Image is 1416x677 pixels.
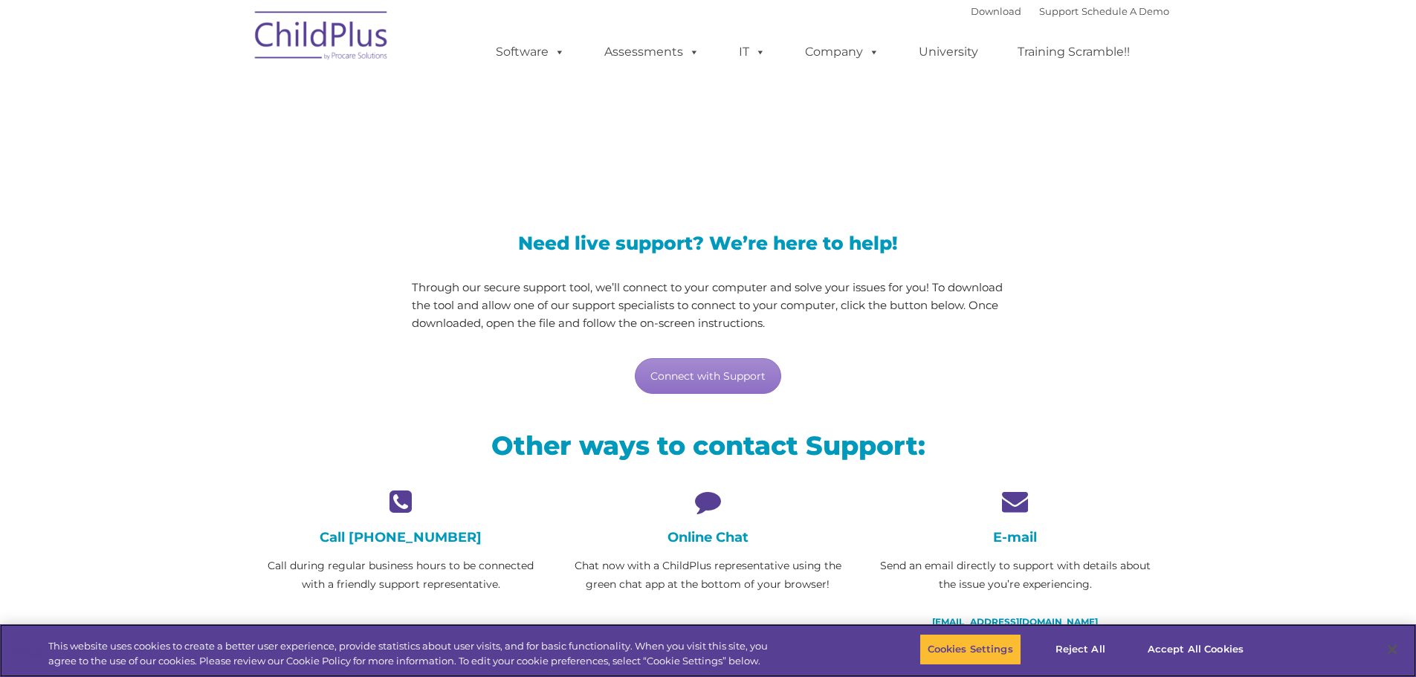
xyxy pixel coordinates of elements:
span: LiveSupport with SplashTop [259,107,815,152]
p: Chat now with a ChildPlus representative using the green chat app at the bottom of your browser! [566,557,850,594]
p: Call during regular business hours to be connected with a friendly support representative. [259,557,543,594]
a: University [904,37,993,67]
img: ChildPlus by Procare Solutions [248,1,396,75]
h3: Need live support? We’re here to help! [412,234,1004,253]
font: | [971,5,1169,17]
p: Send an email directly to support with details about the issue you’re experiencing. [873,557,1157,594]
h4: Call [PHONE_NUMBER] [259,529,543,545]
a: [EMAIL_ADDRESS][DOMAIN_NAME] [932,616,1098,627]
h2: Other ways to contact Support: [259,429,1158,462]
button: Close [1376,633,1409,666]
a: Connect with Support [635,358,781,394]
a: IT [724,37,780,67]
a: Training Scramble!! [1003,37,1145,67]
a: Support [1039,5,1079,17]
a: Download [971,5,1021,17]
button: Cookies Settings [919,634,1021,665]
h4: Online Chat [566,529,850,545]
div: This website uses cookies to create a better user experience, provide statistics about user visit... [48,639,779,668]
button: Reject All [1034,634,1127,665]
button: Accept All Cookies [1139,634,1252,665]
a: Company [790,37,894,67]
p: Through our secure support tool, we’ll connect to your computer and solve your issues for you! To... [412,279,1004,332]
h4: E-mail [873,529,1157,545]
a: Schedule A Demo [1082,5,1169,17]
a: Assessments [589,37,714,67]
a: Software [481,37,580,67]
